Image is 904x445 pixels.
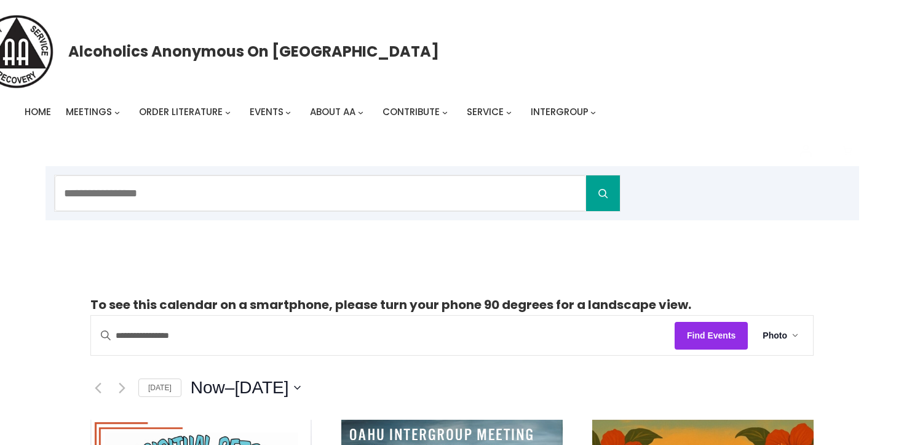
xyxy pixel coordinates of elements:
a: Login [790,135,821,166]
a: Service [467,103,504,121]
button: Service submenu [506,110,512,115]
a: [DATE] [138,379,181,398]
span: Service [467,105,504,118]
a: Intergroup [531,103,589,121]
input: Enter Keyword. Search for events by Keyword. [91,316,675,355]
span: Events [250,105,283,118]
span: – [225,375,235,400]
span: About AA [310,105,355,118]
a: Events [250,103,283,121]
button: Events submenu [285,110,291,115]
button: Contribute submenu [442,110,448,115]
button: About AA submenu [358,110,363,115]
a: Meetings [66,103,112,121]
a: Contribute [383,103,440,121]
strong: To see this calendar on a smartphone, please turn your phone 90 degrees for a landscape view. [90,296,691,313]
nav: Intergroup [25,103,600,121]
button: Intergroup submenu [590,110,596,115]
a: Alcoholics Anonymous on [GEOGRAPHIC_DATA] [68,38,439,65]
a: Previous Events [90,380,105,395]
button: Photo [748,316,813,355]
button: Order Literature submenu [225,110,231,115]
span: Home [25,105,51,118]
span: Now [191,375,225,400]
a: Home [25,103,51,121]
span: Order Literature [139,105,223,118]
a: Next Events [114,380,129,395]
span: Meetings [66,105,112,118]
button: Click to toggle datepicker [191,375,301,400]
span: Intergroup [531,105,589,118]
button: 0 items in cart, total price of $0.00 [836,140,859,163]
button: Find Events [675,322,748,350]
span: Photo [763,329,787,343]
button: Search [586,175,620,211]
a: About AA [310,103,355,121]
button: Meetings submenu [114,110,120,115]
span: Contribute [383,105,440,118]
span: [DATE] [234,375,288,400]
